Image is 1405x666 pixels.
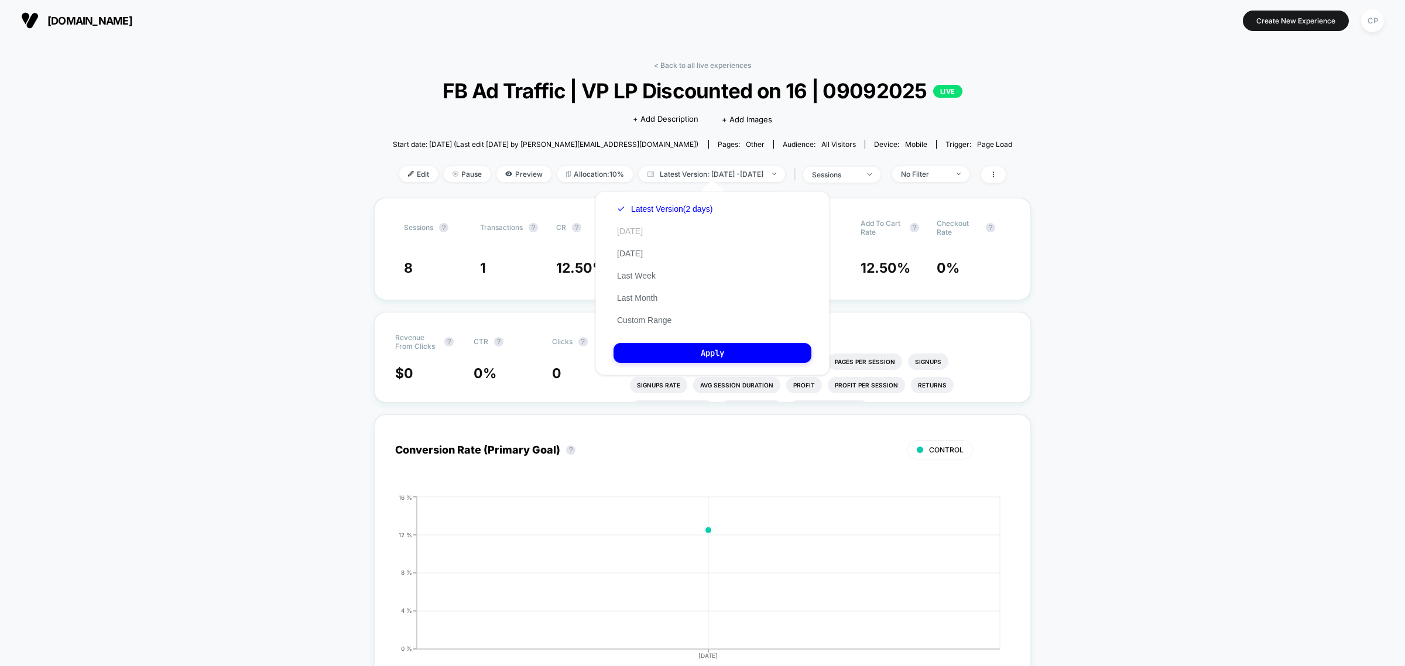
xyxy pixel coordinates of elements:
[783,140,856,149] div: Audience:
[957,173,961,175] img: end
[1361,9,1384,32] div: CP
[566,171,571,177] img: rebalance
[865,140,936,149] span: Device:
[614,270,659,281] button: Last Week
[453,171,458,177] img: end
[828,377,905,393] li: Profit Per Session
[552,365,561,382] span: 0
[401,645,412,652] tspan: 0 %
[408,171,414,177] img: edit
[578,337,588,346] button: ?
[496,166,551,182] span: Preview
[722,115,772,124] span: + Add Images
[699,652,718,659] tspan: [DATE]
[557,166,633,182] span: Allocation: 10%
[868,173,872,176] img: end
[937,260,959,276] span: 0 %
[474,365,496,382] span: 0 %
[977,140,1012,149] span: Page Load
[494,337,503,346] button: ?
[439,223,448,232] button: ?
[21,12,39,29] img: Visually logo
[933,85,962,98] p: LIVE
[905,140,927,149] span: mobile
[552,337,573,346] span: Clicks
[614,248,646,259] button: [DATE]
[861,219,904,236] span: Add To Cart Rate
[399,166,438,182] span: Edit
[772,173,776,175] img: end
[393,140,698,149] span: Start date: [DATE] (Last edit [DATE] by [PERSON_NAME][EMAIL_ADDRESS][DOMAIN_NAME])
[630,400,714,417] li: Returns Per Session
[746,140,765,149] span: other
[480,260,486,276] span: 1
[399,493,412,500] tspan: 16 %
[639,166,785,182] span: Latest Version: [DATE] - [DATE]
[937,219,980,236] span: Checkout Rate
[404,365,413,382] span: 0
[647,171,654,177] img: calendar
[718,140,765,149] div: Pages:
[404,223,433,232] span: Sessions
[529,223,538,232] button: ?
[821,140,856,149] span: All Visitors
[401,569,412,576] tspan: 8 %
[18,11,136,30] button: [DOMAIN_NAME]
[614,226,646,236] button: [DATE]
[399,531,412,538] tspan: 12 %
[929,445,964,454] span: CONTROL
[47,15,132,27] span: [DOMAIN_NAME]
[633,114,698,125] span: + Add Description
[444,166,491,182] span: Pause
[556,223,566,232] span: CR
[986,223,995,232] button: ?
[911,377,954,393] li: Returns
[614,204,716,214] button: Latest Version(2 days)
[720,400,783,417] li: Subscriptions
[614,315,675,325] button: Custom Range
[828,353,902,370] li: Pages Per Session
[424,78,982,103] span: FB Ad Traffic | VP LP Discounted on 16 | 09092025
[614,343,811,363] button: Apply
[812,170,859,179] div: sessions
[1243,11,1349,31] button: Create New Experience
[444,337,454,346] button: ?
[566,445,575,455] button: ?
[404,260,413,276] span: 8
[791,166,803,183] span: |
[572,223,581,232] button: ?
[614,293,661,303] button: Last Month
[395,365,413,382] span: $
[395,333,438,351] span: Revenue From Clicks
[789,400,869,417] li: Subscriptions Rate
[556,260,606,276] span: 12.50 %
[401,607,412,614] tspan: 4 %
[474,337,488,346] span: CTR
[1358,9,1387,33] button: CP
[945,140,1012,149] div: Trigger:
[901,170,948,178] div: No Filter
[861,260,910,276] span: 12.50 %
[908,353,948,370] li: Signups
[480,223,523,232] span: Transactions
[654,61,751,70] a: < Back to all live experiences
[910,223,919,232] button: ?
